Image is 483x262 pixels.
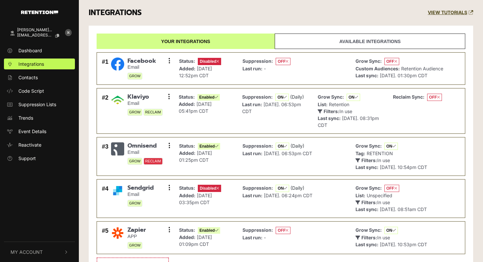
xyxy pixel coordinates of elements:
div: #5 [102,226,108,249]
small: Email [127,64,156,70]
span: ON [276,185,289,192]
span: [DATE]. 06:53pm CDT [242,102,301,114]
span: Zapier [127,226,146,234]
p: In use [318,108,383,115]
strong: Last sync: [356,206,379,212]
strong: Added: [179,66,195,71]
span: GROW [127,158,142,165]
div: #2 [102,93,108,129]
span: Contacts [18,74,38,81]
img: Facebook [111,58,124,71]
span: Enabled [198,143,220,150]
strong: Last run: [242,102,262,107]
span: OFF [384,58,399,65]
strong: Custom Audiences: [356,66,400,71]
span: Trends [18,114,33,121]
span: GROW [127,242,142,249]
strong: Suppression: [242,185,273,191]
strong: Last run: [242,235,263,240]
span: OFF [276,58,290,65]
strong: Tag: [356,151,365,156]
span: Integrations [18,60,44,67]
strong: List: [318,102,328,107]
strong: Suppression: [242,58,273,64]
strong: Reclaim Sync: [393,94,425,100]
span: Retention [329,102,349,107]
img: Retention.com [21,11,58,14]
span: GROW [127,200,142,207]
a: Support [4,153,75,164]
span: Code Script [18,87,44,94]
strong: Added: [179,193,195,198]
span: [DATE]. 01:30pm CDT [380,73,427,78]
span: GROW [127,109,142,116]
span: [DATE]. 10:54pm CDT [380,164,427,170]
strong: Suppression: [242,143,273,149]
strong: Filters: [361,235,377,240]
span: ON [384,143,398,150]
strong: Grow Sync: [356,227,382,233]
span: Support [18,155,36,162]
span: [DATE]. 08:31pm CDT [318,115,379,128]
div: #3 [102,142,108,171]
small: Email [127,101,163,106]
strong: Status: [179,143,195,149]
strong: Last sync: [318,115,341,121]
span: Omnisend [127,142,163,150]
span: Enabled [197,94,220,101]
p: In use [356,199,427,206]
span: [EMAIL_ADDRESS][PERSON_NAME][DOMAIN_NAME] [17,33,53,37]
p: In use [356,157,427,164]
img: Sendgrid [111,184,124,197]
span: Sendgrid [127,184,154,192]
a: Your integrations [97,34,275,49]
strong: Last run: [242,151,263,156]
span: RECLAIM [144,109,163,116]
strong: Last run: [242,193,263,198]
a: Integrations [4,59,75,69]
button: My Account [4,242,75,262]
strong: Status: [179,58,195,64]
strong: Status: [179,94,195,100]
a: Code Script [4,85,75,96]
span: ON [347,94,360,101]
span: - [264,235,266,240]
a: Contacts [4,72,75,83]
small: APP [127,234,146,239]
span: [DATE]. 10:53pm CDT [380,242,427,247]
span: OFF [427,94,442,101]
img: Klaviyo [111,93,124,107]
span: [DATE] 12:52pm CDT [179,66,212,78]
strong: Status: [179,185,195,191]
a: Trends [4,112,75,123]
strong: Filters: [361,157,377,163]
a: Reactivate [4,139,75,150]
strong: Last sync: [356,242,379,247]
strong: Suppression: [242,94,273,100]
strong: Added: [179,234,195,240]
span: Unspecified [367,193,392,198]
strong: Status: [179,227,195,233]
span: My Account [11,249,43,255]
span: Disabled [198,185,221,192]
a: VIEW TUTORIALS [428,10,473,15]
img: Zapier [111,226,124,240]
span: Suppression Lists [18,101,56,108]
div: #4 [102,184,108,213]
span: [DATE]. 06:24pm CDT [264,193,312,198]
strong: Filters: [324,108,339,114]
span: Event Details [18,128,46,135]
div: [PERSON_NAME]... [17,28,64,32]
span: OFF [384,185,399,192]
span: ON [275,94,289,101]
span: GROW [127,73,142,80]
a: Dashboard [4,45,75,56]
span: Retention Audience [401,66,443,71]
a: Available integrations [275,34,465,49]
small: Email [127,192,154,197]
span: ON [384,227,398,234]
span: [DATE]. 08:51am CDT [380,206,427,212]
strong: Filters: [361,200,377,205]
span: (Daily) [290,143,304,149]
strong: Last run: [242,66,263,71]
